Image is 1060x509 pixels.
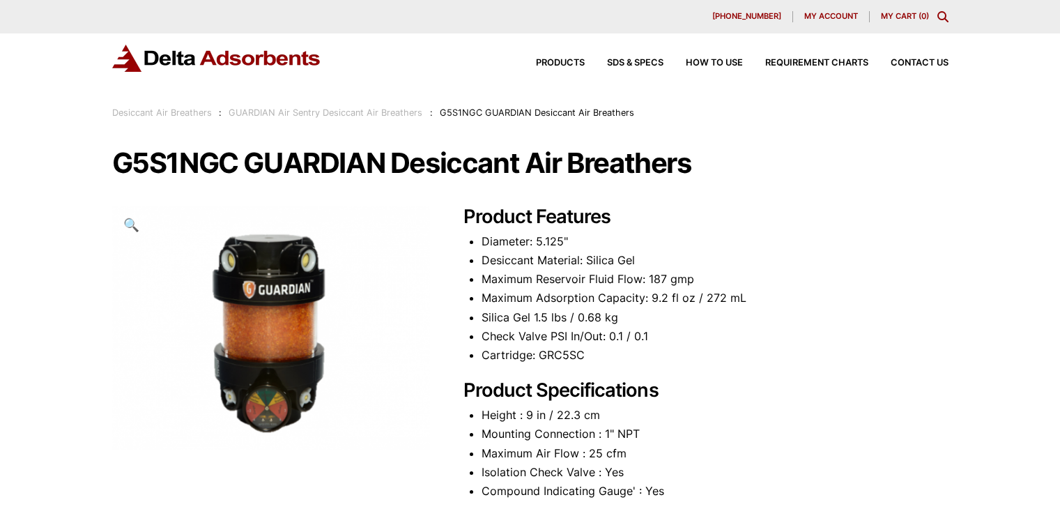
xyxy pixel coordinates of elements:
[463,379,948,402] h2: Product Specifications
[482,346,948,365] li: Cartridge: GRC5SC
[663,59,743,68] a: How to Use
[463,206,948,229] h2: Product Features
[482,251,948,270] li: Desiccant Material: Silica Gel
[536,59,585,68] span: Products
[514,59,585,68] a: Products
[229,107,422,118] a: GUARDIAN Air Sentry Desiccant Air Breathers
[123,217,139,232] span: 🔍
[430,107,433,118] span: :
[686,59,743,68] span: How to Use
[743,59,868,68] a: Requirement Charts
[482,425,948,443] li: Mounting Connection : 1" NPT
[112,149,948,178] h1: G5S1NGC GUARDIAN Desiccant Air Breathers
[219,107,222,118] span: :
[482,463,948,482] li: Isolation Check Valve : Yes
[793,11,870,22] a: My account
[482,270,948,289] li: Maximum Reservoir Fluid Flow: 187 gmp
[440,107,634,118] span: G5S1NGC GUARDIAN Desiccant Air Breathers
[482,308,948,327] li: Silica Gel 1.5 lbs / 0.68 kg
[804,13,858,20] span: My account
[607,59,663,68] span: SDS & SPECS
[482,289,948,307] li: Maximum Adsorption Capacity: 9.2 fl oz / 272 mL
[921,11,926,21] span: 0
[937,11,948,22] div: Toggle Modal Content
[482,327,948,346] li: Check Valve PSI In/Out: 0.1 / 0.1
[112,45,321,72] img: Delta Adsorbents
[585,59,663,68] a: SDS & SPECS
[482,406,948,425] li: Height : 9 in / 22.3 cm
[482,232,948,251] li: Diameter: 5.125"
[112,107,212,118] a: Desiccant Air Breathers
[482,444,948,463] li: Maximum Air Flow : 25 cfm
[891,59,948,68] span: Contact Us
[482,482,948,501] li: Compound Indicating Gauge' : Yes
[701,11,793,22] a: [PHONE_NUMBER]
[881,11,929,21] a: My Cart (0)
[868,59,948,68] a: Contact Us
[765,59,868,68] span: Requirement Charts
[712,13,781,20] span: [PHONE_NUMBER]
[112,206,151,244] a: View full-screen image gallery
